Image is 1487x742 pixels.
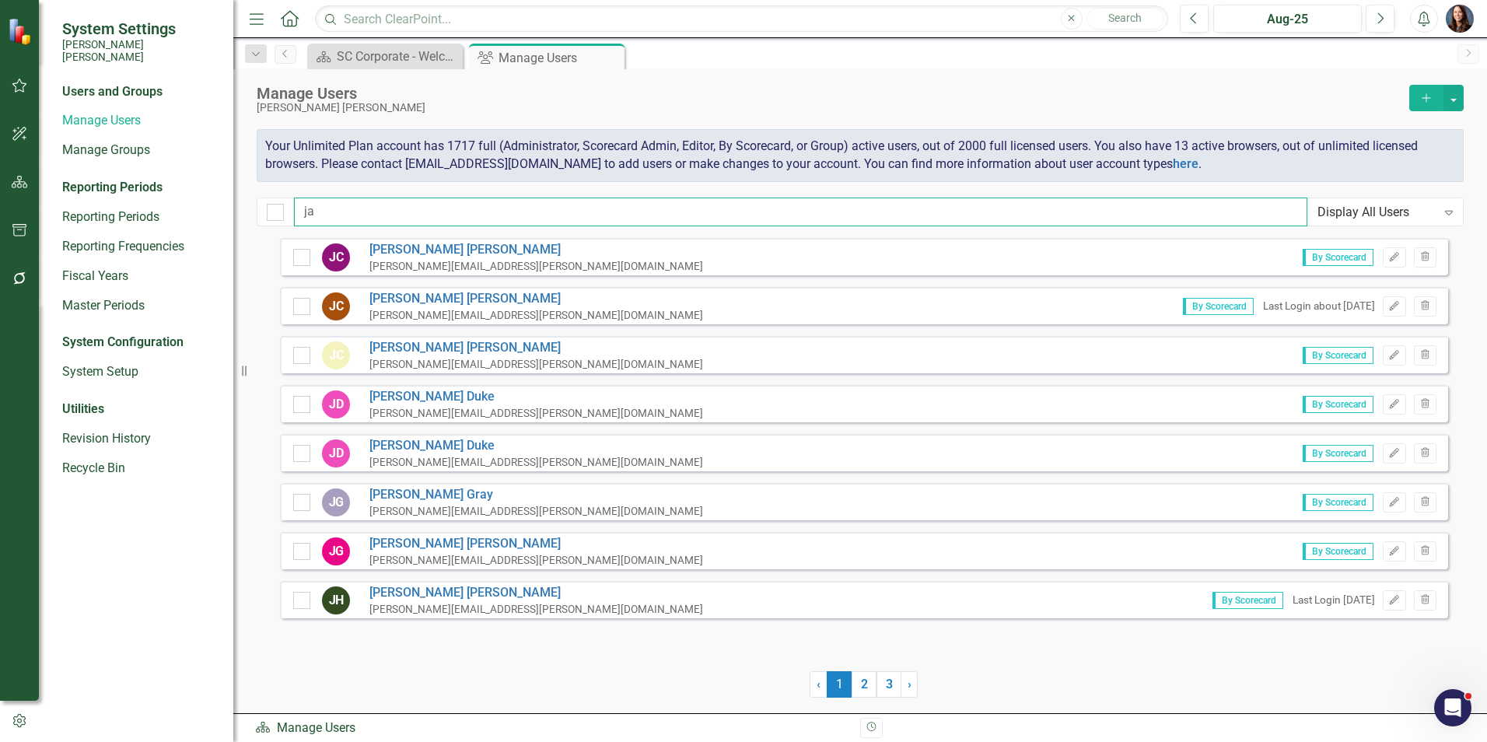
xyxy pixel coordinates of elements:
a: here [1173,156,1198,171]
span: Your Unlimited Plan account has 1717 full (Administrator, Scorecard Admin, Editor, By Scorecard, ... [265,138,1418,171]
span: ‹ [817,677,820,691]
button: Aug-25 [1213,5,1362,33]
div: Reporting Periods [62,179,218,197]
div: System Configuration [62,334,218,352]
div: Last Login [DATE] [1293,593,1375,607]
div: JG [322,537,350,565]
div: Utilities [62,401,218,418]
span: By Scorecard [1303,396,1373,413]
div: [PERSON_NAME][EMAIL_ADDRESS][PERSON_NAME][DOMAIN_NAME] [369,553,703,568]
div: JH [322,586,350,614]
a: [PERSON_NAME] [PERSON_NAME] [369,241,703,259]
a: [PERSON_NAME] Gray [369,486,703,504]
div: Aug-25 [1219,10,1356,29]
span: By Scorecard [1303,543,1373,560]
span: By Scorecard [1303,445,1373,462]
span: System Settings [62,19,218,38]
input: Search ClearPoint... [315,5,1168,33]
a: [PERSON_NAME] Duke [369,437,703,455]
span: By Scorecard [1183,298,1254,315]
a: Recycle Bin [62,460,218,478]
a: [PERSON_NAME] [PERSON_NAME] [369,339,703,357]
div: [PERSON_NAME][EMAIL_ADDRESS][PERSON_NAME][DOMAIN_NAME] [369,308,703,323]
a: Manage Groups [62,142,218,159]
div: Last Login about [DATE] [1263,299,1375,313]
a: [PERSON_NAME] [PERSON_NAME] [369,535,703,553]
span: By Scorecard [1303,494,1373,511]
div: Manage Users [255,719,848,737]
div: Manage Users [499,48,621,68]
a: 3 [876,671,901,698]
div: JC [322,341,350,369]
a: [PERSON_NAME] Duke [369,388,703,406]
a: 2 [852,671,876,698]
a: Manage Users [62,112,218,130]
a: Reporting Periods [62,208,218,226]
div: JG [322,488,350,516]
div: [PERSON_NAME][EMAIL_ADDRESS][PERSON_NAME][DOMAIN_NAME] [369,406,703,421]
a: Revision History [62,430,218,448]
div: Users and Groups [62,83,218,101]
div: Manage Users [257,85,1401,102]
div: [PERSON_NAME][EMAIL_ADDRESS][PERSON_NAME][DOMAIN_NAME] [369,357,703,372]
div: JD [322,390,350,418]
div: [PERSON_NAME] [PERSON_NAME] [257,102,1401,114]
a: SC Corporate - Welcome to ClearPoint [311,47,459,66]
img: Tami Griswold [1446,5,1474,33]
a: Master Periods [62,297,218,315]
span: 1 [827,671,852,698]
a: [PERSON_NAME] [PERSON_NAME] [369,290,703,308]
span: By Scorecard [1212,592,1283,609]
span: By Scorecard [1303,347,1373,364]
a: Reporting Frequencies [62,238,218,256]
div: JC [322,292,350,320]
div: JD [322,439,350,467]
small: [PERSON_NAME] [PERSON_NAME] [62,38,218,64]
div: [PERSON_NAME][EMAIL_ADDRESS][PERSON_NAME][DOMAIN_NAME] [369,455,703,470]
input: Filter Users... [294,198,1307,226]
a: System Setup [62,363,218,381]
img: ClearPoint Strategy [8,18,35,45]
span: › [908,677,911,691]
button: Search [1086,8,1164,30]
span: By Scorecard [1303,249,1373,266]
a: Fiscal Years [62,268,218,285]
div: [PERSON_NAME][EMAIL_ADDRESS][PERSON_NAME][DOMAIN_NAME] [369,504,703,519]
a: [PERSON_NAME] [PERSON_NAME] [369,584,703,602]
div: Display All Users [1317,203,1436,221]
div: [PERSON_NAME][EMAIL_ADDRESS][PERSON_NAME][DOMAIN_NAME] [369,259,703,274]
iframe: Intercom live chat [1434,689,1471,726]
span: Search [1108,12,1142,24]
div: [PERSON_NAME][EMAIL_ADDRESS][PERSON_NAME][DOMAIN_NAME] [369,602,703,617]
div: JC [322,243,350,271]
div: SC Corporate - Welcome to ClearPoint [337,47,459,66]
